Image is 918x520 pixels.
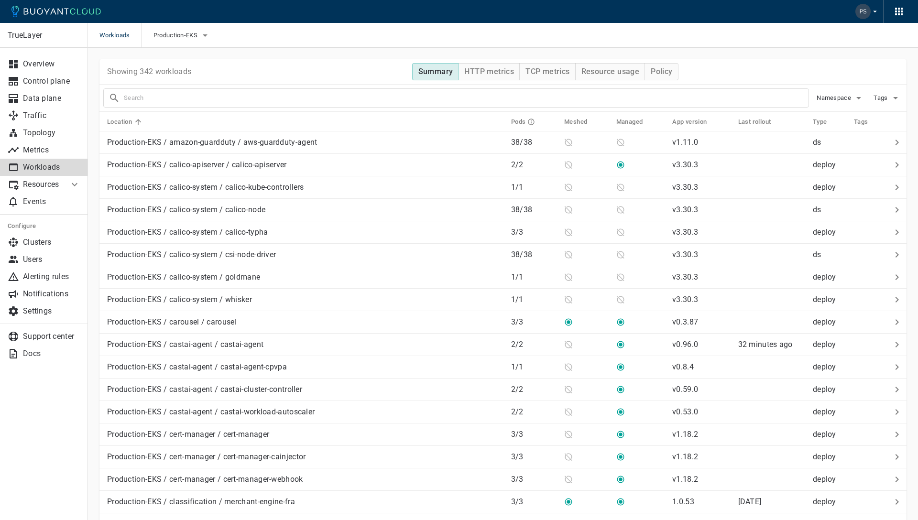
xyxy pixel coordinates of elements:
input: Search [124,91,809,105]
p: v0.3.87 [672,317,698,326]
p: Production-EKS / carousel / carousel [107,317,237,327]
p: v0.96.0 [672,340,698,349]
p: v0.8.4 [672,362,694,371]
p: 1 / 1 [511,272,557,282]
p: Traffic [23,111,80,120]
h4: Summary [418,67,453,76]
p: ds [813,250,846,260]
p: deploy [813,475,846,484]
p: deploy [813,407,846,417]
p: 3 / 3 [511,475,557,484]
relative-time: 32 minutes ago [738,340,793,349]
h4: Policy [651,67,672,76]
p: Production-EKS / calico-system / calico-typha [107,227,268,237]
p: ds [813,205,846,215]
p: Events [23,197,80,206]
span: Tags [854,118,881,126]
h5: Type [813,118,827,126]
p: deploy [813,160,846,170]
p: Notifications [23,289,80,299]
p: 2 / 2 [511,160,557,170]
span: Tags [874,94,889,102]
img: Patrik Singer [855,4,871,19]
p: v3.30.3 [672,272,698,282]
h5: Pods [511,118,526,126]
p: 38 / 38 [511,205,557,215]
span: Type [813,118,840,126]
h5: Meshed [564,118,587,126]
button: Namespace [817,91,864,105]
p: ds [813,138,846,147]
h5: Configure [8,222,80,230]
p: deploy [813,385,846,394]
p: deploy [813,317,846,327]
p: deploy [813,430,846,439]
span: Namespace [817,94,853,102]
p: Production-EKS / cert-manager / cert-manager-webhook [107,475,303,484]
p: 3 / 3 [511,317,557,327]
p: 3 / 3 [511,497,557,507]
p: Production-EKS / castai-agent / castai-agent-cpvpa [107,362,287,372]
p: deploy [813,272,846,282]
p: v1.11.0 [672,138,698,147]
p: Production-EKS / amazon-guardduty / aws-guardduty-agent [107,138,317,147]
p: deploy [813,295,846,304]
h4: TCP metrics [525,67,569,76]
p: deploy [813,340,846,349]
span: Tue, 16 Sep 2025 17:27:42 BST / Tue, 16 Sep 2025 16:27:42 UTC [738,497,762,506]
p: deploy [813,362,846,372]
p: v1.18.2 [672,430,698,439]
p: Data plane [23,94,80,103]
p: Production-EKS / calico-apiserver / calico-apiserver [107,160,287,170]
p: Production-EKS / cert-manager / cert-manager-cainjector [107,452,306,462]
p: 38 / 38 [511,138,557,147]
p: v1.18.2 [672,475,698,484]
p: v3.30.3 [672,250,698,259]
span: Thu, 18 Sep 2025 14:59:08 BST / Thu, 18 Sep 2025 13:59:08 UTC [738,340,793,349]
p: v3.30.3 [672,205,698,214]
button: Tags [872,91,903,105]
p: deploy [813,183,846,192]
p: 3 / 3 [511,430,557,439]
h4: HTTP metrics [464,67,514,76]
p: Overview [23,59,80,69]
p: Production-EKS / cert-manager / cert-manager [107,430,269,439]
p: 2 / 2 [511,340,557,349]
p: Topology [23,128,80,138]
span: Managed [616,118,656,126]
p: 1.0.53 [672,497,694,506]
p: 1 / 1 [511,362,557,372]
svg: Running pods in current release / Expected pods [527,118,535,126]
p: Production-EKS / calico-system / calico-node [107,205,265,215]
p: deploy [813,452,846,462]
p: v3.30.3 [672,160,698,169]
span: App version [672,118,719,126]
p: v1.18.2 [672,452,698,461]
p: Production-EKS / classification / merchant-engine-fra [107,497,295,507]
p: v0.53.0 [672,407,698,416]
h5: Last rollout [738,118,771,126]
p: Workloads [23,162,80,172]
span: Production-EKS [153,32,199,39]
p: 1 / 1 [511,295,557,304]
button: Production-EKS [153,28,211,43]
p: Metrics [23,145,80,155]
span: Last rollout [738,118,784,126]
h4: Resource usage [581,67,640,76]
p: Production-EKS / castai-agent / castai-cluster-controller [107,385,302,394]
p: deploy [813,497,846,507]
p: Docs [23,349,80,358]
p: Production-EKS / calico-system / csi-node-driver [107,250,276,260]
button: Summary [412,63,459,80]
p: deploy [813,227,846,237]
h5: Managed [616,118,643,126]
button: Policy [645,63,678,80]
p: Production-EKS / calico-system / whisker [107,295,252,304]
p: 2 / 2 [511,407,557,417]
relative-time: [DATE] [738,497,762,506]
h5: Location [107,118,132,126]
button: TCP metrics [519,63,575,80]
p: 2 / 2 [511,385,557,394]
p: 38 / 38 [511,250,557,260]
p: Resources [23,180,61,189]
